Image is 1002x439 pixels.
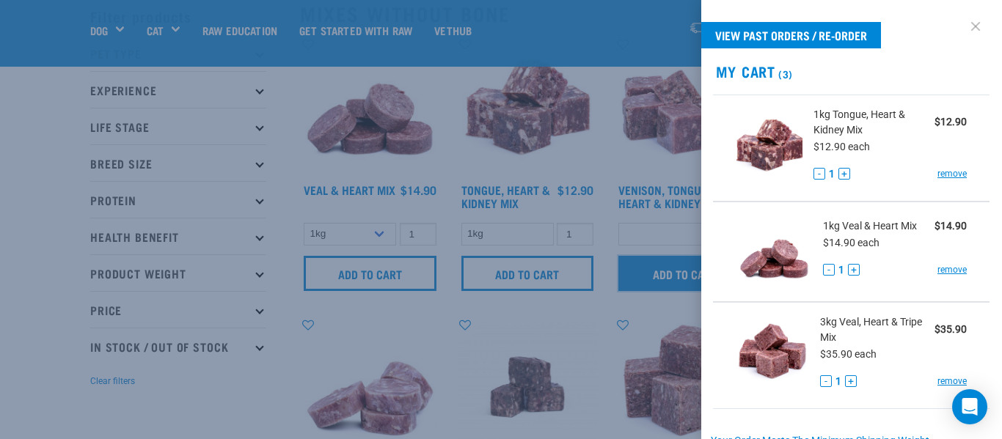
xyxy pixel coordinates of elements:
[829,166,835,182] span: 1
[937,375,967,388] a: remove
[820,314,935,345] span: 3kg Veal, Heart & Tripe Mix
[838,262,844,278] span: 1
[835,374,841,389] span: 1
[813,107,935,138] span: 1kg Tongue, Heart & Kidney Mix
[952,389,987,424] div: Open Intercom Messenger
[823,218,917,234] span: 1kg Veal & Heart Mix
[937,167,967,180] a: remove
[736,314,809,390] img: Veal, Heart & Tripe Mix
[813,141,870,152] span: $12.90 each
[935,323,967,335] strong: $35.90
[736,107,802,182] img: Tongue, Heart & Kidney Mix
[838,168,850,180] button: +
[701,22,881,48] a: View past orders / re-order
[935,116,967,128] strong: $12.90
[776,71,793,76] span: (3)
[823,237,880,248] span: $14.90 each
[813,168,825,180] button: -
[823,264,835,276] button: -
[820,348,877,360] span: $35.90 each
[701,63,1002,80] h2: My Cart
[736,214,812,289] img: Veal & Heart Mix
[848,264,860,276] button: +
[820,375,832,387] button: -
[937,263,967,276] a: remove
[845,375,857,387] button: +
[935,220,967,232] strong: $14.90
